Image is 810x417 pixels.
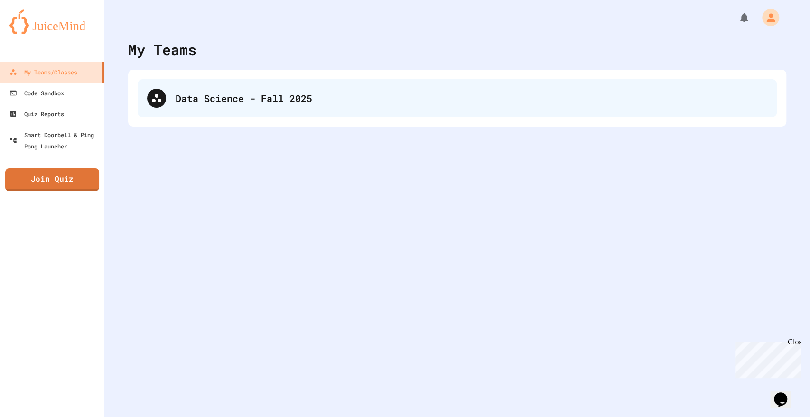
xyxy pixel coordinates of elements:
[9,87,64,99] div: Code Sandbox
[770,379,801,408] iframe: chat widget
[731,338,801,378] iframe: chat widget
[721,9,752,26] div: My Notifications
[9,66,77,78] div: My Teams/Classes
[138,79,777,117] div: Data Science - Fall 2025
[4,4,65,60] div: Chat with us now!Close
[9,9,95,34] img: logo-orange.svg
[176,91,767,105] div: Data Science - Fall 2025
[752,7,782,28] div: My Account
[9,129,101,152] div: Smart Doorbell & Ping Pong Launcher
[5,168,99,191] a: Join Quiz
[128,39,196,60] div: My Teams
[9,108,64,120] div: Quiz Reports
